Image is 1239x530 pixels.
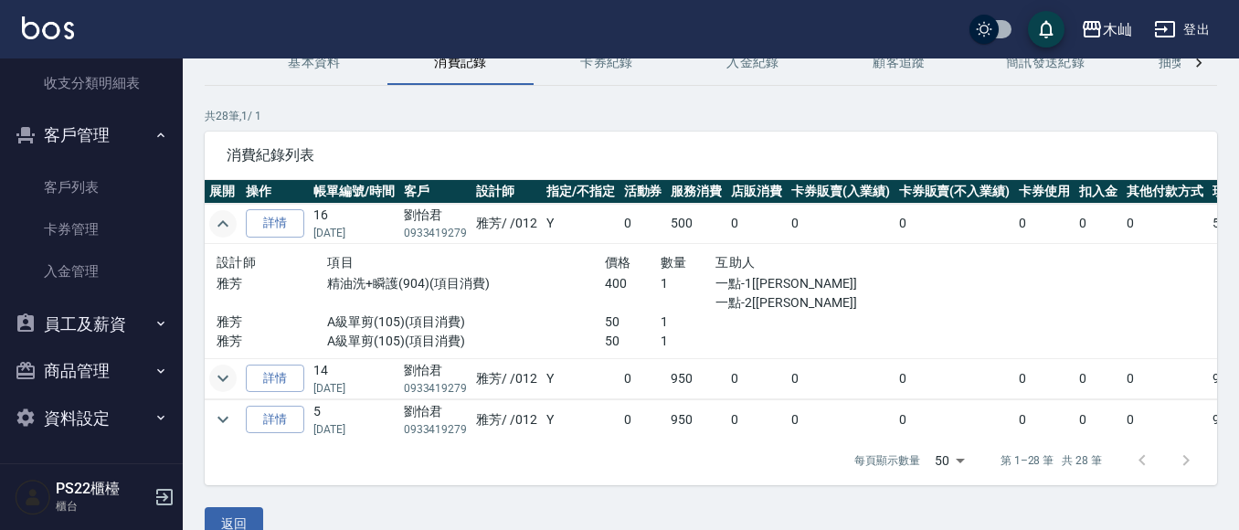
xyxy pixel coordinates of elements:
p: [DATE] [313,225,395,241]
td: 劉怡君 [399,399,472,440]
button: 消費記錄 [387,41,534,85]
td: 0 [619,358,667,398]
span: 項目 [327,255,354,270]
p: 櫃台 [56,498,149,514]
td: 0 [726,358,787,398]
button: 卡券紀錄 [534,41,680,85]
p: 0933419279 [404,225,468,241]
p: 雅芳 [217,313,327,332]
th: 其他付款方式 [1122,180,1208,204]
td: 5 [309,399,399,440]
button: save [1028,11,1064,48]
p: 50 [605,313,661,332]
td: 0 [895,399,1015,440]
td: 950 [666,399,726,440]
p: A級單剪(105)(項目消費) [327,313,605,332]
td: 0 [1122,204,1208,244]
button: expand row [209,365,237,392]
td: 劉怡君 [399,204,472,244]
td: 950 [666,358,726,398]
th: 店販消費 [726,180,787,204]
p: 50 [605,332,661,351]
p: 1 [661,274,716,293]
span: 價格 [605,255,631,270]
a: 詳情 [246,406,304,434]
td: 0 [787,399,895,440]
button: 木屾 [1074,11,1139,48]
a: 收支分類明細表 [7,62,175,104]
span: 設計師 [217,255,256,270]
th: 卡券販賣(不入業績) [895,180,1015,204]
p: 0933419279 [404,380,468,397]
th: 客戶 [399,180,472,204]
td: 0 [1075,358,1122,398]
button: 入金紀錄 [680,41,826,85]
td: 0 [1122,399,1208,440]
p: 400 [605,274,661,293]
button: expand row [209,210,237,238]
th: 設計師 [471,180,542,204]
td: 雅芳 / /012 [471,204,542,244]
th: 卡券使用 [1014,180,1075,204]
button: 資料設定 [7,395,175,442]
td: 雅芳 / /012 [471,358,542,398]
p: A級單剪(105)(項目消費) [327,332,605,351]
button: 簡訊發送紀錄 [972,41,1118,85]
img: Logo [22,16,74,39]
td: 0 [895,204,1015,244]
th: 服務消費 [666,180,726,204]
td: 0 [1014,358,1075,398]
p: 雅芳 [217,274,327,293]
td: 0 [1122,358,1208,398]
td: 0 [1075,204,1122,244]
th: 活動券 [619,180,667,204]
span: 互助人 [715,255,755,270]
td: 16 [309,204,399,244]
td: 0 [787,204,895,244]
p: 雅芳 [217,332,327,351]
a: 卡券管理 [7,208,175,250]
button: 登出 [1147,13,1217,47]
button: 基本資料 [241,41,387,85]
img: Person [15,479,51,515]
th: 帳單編號/時間 [309,180,399,204]
th: 展開 [205,180,241,204]
p: 第 1–28 筆 共 28 筆 [1001,452,1102,469]
td: 0 [726,399,787,440]
button: 商品管理 [7,347,175,395]
th: 卡券販賣(入業績) [787,180,895,204]
td: 雅芳 / /012 [471,399,542,440]
p: 一點-2[[PERSON_NAME]] [715,293,882,313]
td: Y [542,204,619,244]
button: 員工及薪資 [7,301,175,348]
td: 0 [1075,399,1122,440]
td: Y [542,399,619,440]
td: 0 [1014,204,1075,244]
p: [DATE] [313,421,395,438]
td: 0 [787,358,895,398]
th: 操作 [241,180,309,204]
td: 0 [895,358,1015,398]
td: 0 [619,399,667,440]
td: 劉怡君 [399,358,472,398]
td: 0 [726,204,787,244]
p: 精油洗+瞬護(904)(項目消費) [327,274,605,293]
td: 14 [309,358,399,398]
p: 1 [661,332,716,351]
p: 0933419279 [404,421,468,438]
a: 詳情 [246,209,304,238]
h5: PS22櫃檯 [56,480,149,498]
div: 木屾 [1103,18,1132,41]
button: expand row [209,406,237,433]
span: 數量 [661,255,687,270]
th: 指定/不指定 [542,180,619,204]
th: 扣入金 [1075,180,1122,204]
button: 顧客追蹤 [826,41,972,85]
td: Y [542,358,619,398]
p: 每頁顯示數量 [854,452,920,469]
a: 入金管理 [7,250,175,292]
td: 0 [619,204,667,244]
a: 詳情 [246,365,304,393]
td: 0 [1014,399,1075,440]
a: 客戶列表 [7,166,175,208]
